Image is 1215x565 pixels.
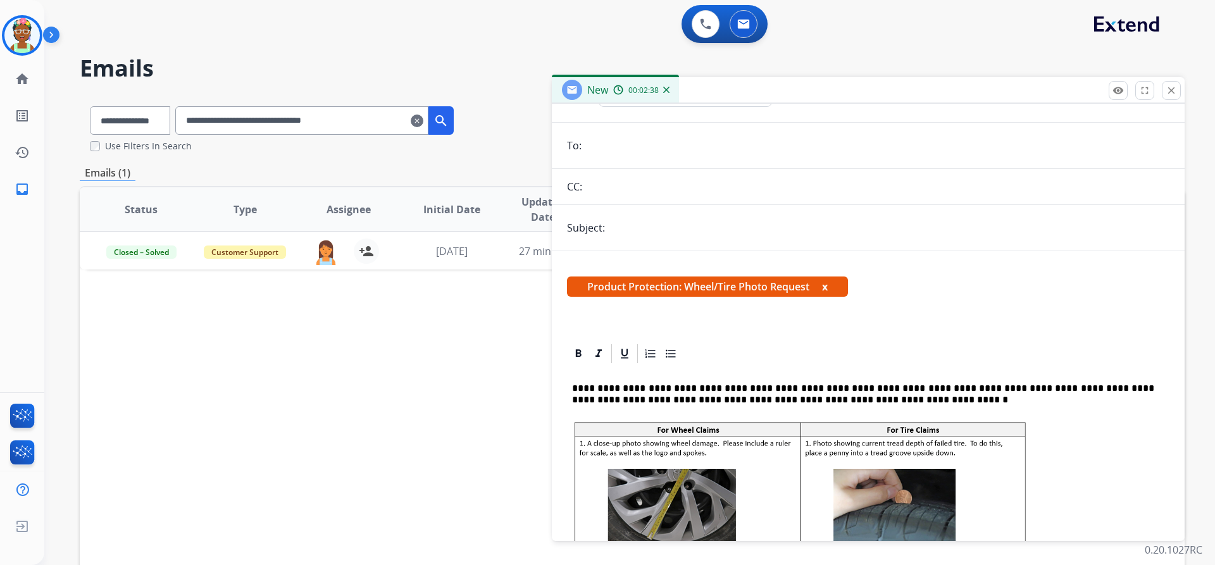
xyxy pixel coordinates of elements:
span: Status [125,202,158,217]
mat-icon: home [15,71,30,87]
p: 0.20.1027RC [1145,542,1202,557]
div: Ordered List [641,344,660,363]
mat-icon: close [1166,85,1177,96]
span: Customer Support [204,245,286,259]
img: avatar [4,18,40,53]
mat-icon: person_add [359,244,374,259]
div: Bold [569,344,588,363]
mat-icon: inbox [15,182,30,197]
mat-icon: fullscreen [1139,85,1150,96]
span: 00:02:38 [628,85,659,96]
label: Use Filters In Search [105,140,192,152]
span: New [587,83,608,97]
h2: Emails [80,56,1185,81]
div: Underline [615,344,634,363]
mat-icon: list_alt [15,108,30,123]
p: To: [567,138,582,153]
p: Subject: [567,220,605,235]
span: Initial Date [423,202,480,217]
span: 27 minutes ago [519,244,592,258]
mat-icon: history [15,145,30,160]
img: agent-avatar [313,239,339,265]
div: Italic [589,344,608,363]
span: Updated Date [514,194,572,225]
div: Bullet List [661,344,680,363]
span: Type [234,202,257,217]
p: CC: [567,179,582,194]
mat-icon: search [433,113,449,128]
span: Closed – Solved [106,245,177,259]
p: Emails (1) [80,165,135,181]
span: Assignee [327,202,371,217]
mat-icon: remove_red_eye [1112,85,1124,96]
span: Product Protection: Wheel/Tire Photo Request [567,276,848,297]
mat-icon: clear [411,113,423,128]
span: [DATE] [436,244,468,258]
button: x [822,279,828,294]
